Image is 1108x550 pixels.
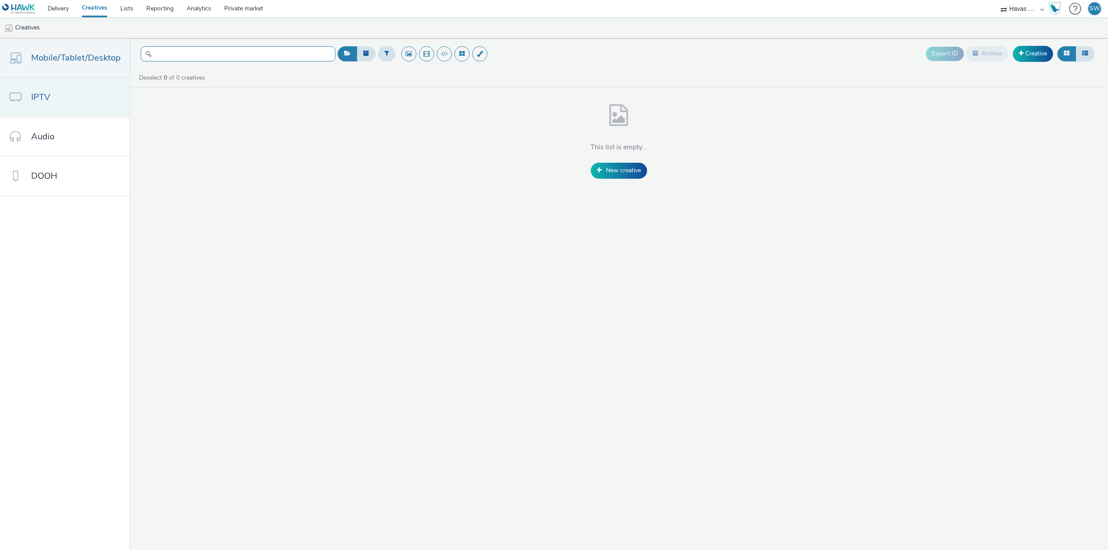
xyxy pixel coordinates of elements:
a: Hawk Academy [1048,2,1065,16]
button: Grid [1057,46,1076,61]
img: undefined Logo [2,3,35,14]
span: Mobile/Tablet/Desktop [31,51,121,64]
img: Hawk Academy [1048,2,1061,16]
a: Deselect of 0 creatives [138,74,209,82]
button: Archive [966,46,1008,61]
h4: This list is empty... [590,143,647,152]
button: Export ID [926,47,964,61]
a: New creative [591,163,647,178]
div: SW [1089,2,1100,15]
span: Audio [31,130,55,143]
img: mobile [4,24,13,32]
span: New creative [606,166,641,174]
span: DOOH [31,170,57,182]
input: Search... [141,46,335,61]
a: Creative [1013,46,1053,61]
span: IPTV [31,91,50,103]
strong: 0 [164,74,167,82]
button: Table [1076,46,1095,61]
